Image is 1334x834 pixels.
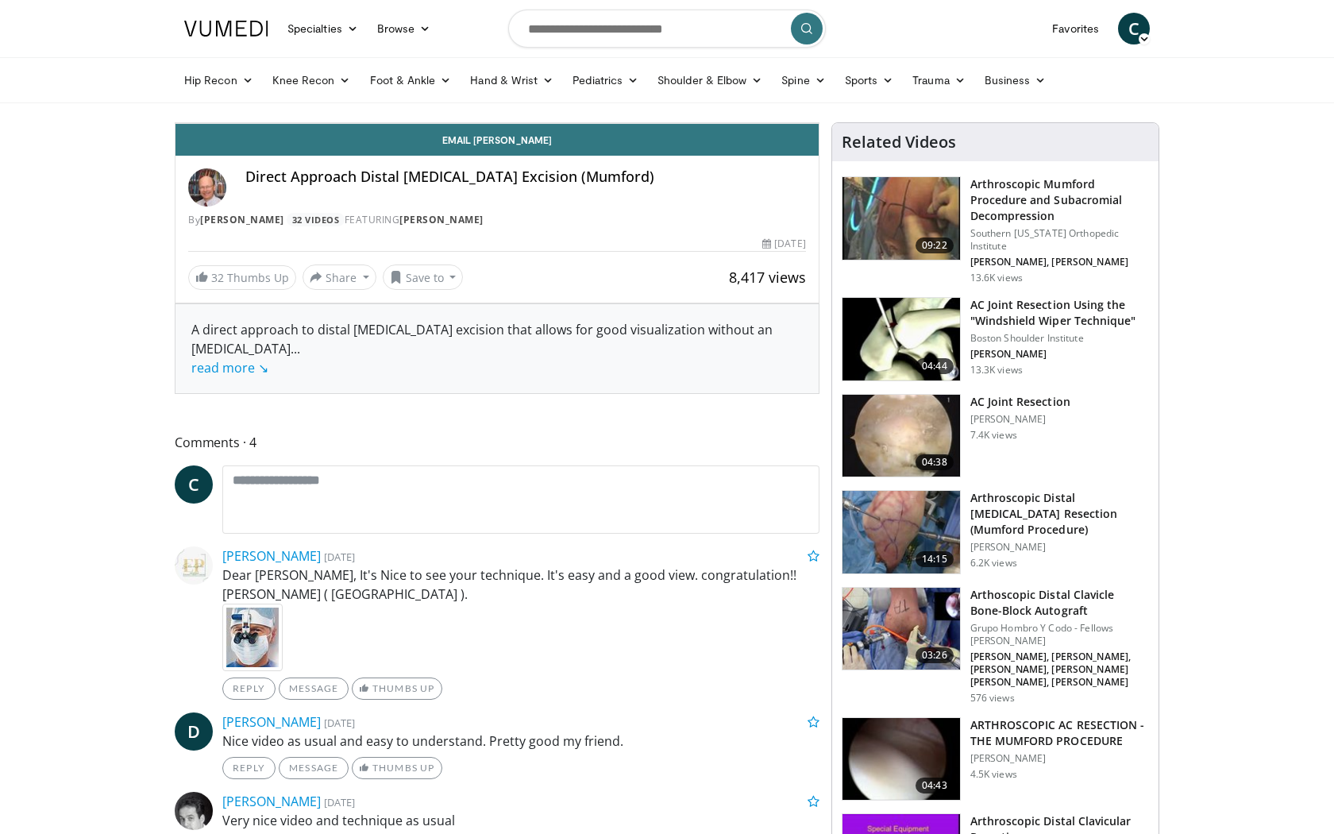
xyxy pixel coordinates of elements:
a: 32 Thumbs Up [188,265,296,290]
img: Mumford_100010853_2.jpg.150x105_q85_crop-smart_upscale.jpg [842,177,960,260]
p: 13.3K views [970,364,1023,376]
img: 1163775_3.png.150x105_q85_crop-smart_upscale.jpg [842,298,960,380]
img: A-C_RESECTION_100000399_3.jpg.150x105_q85_crop-smart_upscale.jpg [842,718,960,801]
a: Message [279,757,349,779]
a: [PERSON_NAME] [222,713,321,731]
p: [PERSON_NAME], [PERSON_NAME] [970,256,1149,268]
a: Reply [222,757,276,779]
span: 04:43 [916,778,954,793]
h4: Direct Approach Distal [MEDICAL_DATA] Excision (Mumford) [245,168,806,186]
a: C [175,465,213,504]
a: [PERSON_NAME] [200,213,284,226]
a: [PERSON_NAME] [222,793,321,810]
p: [PERSON_NAME], [PERSON_NAME], [PERSON_NAME], [PERSON_NAME] [PERSON_NAME], [PERSON_NAME] [970,651,1149,689]
h3: Arthroscopic Distal [MEDICAL_DATA] Resection (Mumford Procedure) [970,490,1149,538]
a: 32 Videos [287,213,345,226]
h3: Arthroscopic Mumford Procedure and Subacromial Decompression [970,176,1149,224]
a: Pediatrics [563,64,648,96]
a: 04:38 AC Joint Resection [PERSON_NAME] 7.4K views [842,394,1149,478]
h3: Arthoscopic Distal Clavicle Bone-Block Autograft [970,587,1149,619]
a: D [175,712,213,751]
a: 03:26 Arthoscopic Distal Clavicle Bone-Block Autograft Grupo Hombro Y Codo - Fellows [PERSON_NAME... [842,587,1149,705]
p: 6.2K views [970,557,1017,570]
h4: Related Videos [842,133,956,152]
p: Southern [US_STATE] Orthopedic Institute [970,227,1149,253]
p: [PERSON_NAME] [970,348,1149,361]
span: Comments 4 [175,432,819,453]
a: Shoulder & Elbow [648,64,772,96]
span: 04:38 [916,454,954,470]
button: Save to [383,264,464,290]
p: [PERSON_NAME] [970,541,1149,554]
span: 04:44 [916,358,954,374]
p: Nice video as usual and easy to understand. Pretty good my friend. [222,732,819,751]
a: [PERSON_NAME] [399,213,484,226]
span: 09:22 [916,237,954,253]
a: Thumbs Up [352,757,441,779]
video-js: Video Player [175,123,819,124]
a: Thumbs Up [352,678,441,700]
img: 5dbdd5f8-0f15-479e-a06f-cba259594c0c.150x105_q85_crop-smart_upscale.jpg [842,491,960,573]
span: 8,417 views [729,268,806,287]
p: Grupo Hombro Y Codo - Fellows [PERSON_NAME] [970,622,1149,647]
div: A direct approach to distal [MEDICAL_DATA] excision that allows for good visualization without an... [191,320,803,377]
p: [PERSON_NAME] [970,413,1070,426]
a: 09:22 Arthroscopic Mumford Procedure and Subacromial Decompression Southern [US_STATE] Orthopedic... [842,176,1149,284]
a: Spine [772,64,835,96]
a: Hip Recon [175,64,263,96]
span: 14:15 [916,551,954,567]
a: Trauma [903,64,975,96]
a: Knee Recon [263,64,360,96]
a: Sports [835,64,904,96]
p: 576 views [970,692,1015,705]
a: Foot & Ankle [360,64,461,96]
button: Share [303,264,376,290]
a: Browse [368,13,441,44]
p: Boston Shoulder Institute [970,332,1149,345]
small: [DATE] [324,795,355,809]
small: [DATE] [324,716,355,730]
a: 14:15 Arthroscopic Distal [MEDICAL_DATA] Resection (Mumford Procedure) [PERSON_NAME] 6.2K views [842,490,1149,574]
p: 7.4K views [970,429,1017,442]
img: c31c46ea-116a-4730-9514-f0f6f714d6bc.150x105_q85_crop-smart_upscale.jpg [842,588,960,670]
img: Avatar [175,792,213,830]
div: [DATE] [762,237,805,251]
span: 32 [211,270,224,285]
img: image.jpg.75x75_q85.jpg [222,604,283,671]
a: Hand & Wrist [461,64,563,96]
span: 03:26 [916,647,954,663]
div: By FEATURING [188,213,806,227]
a: Message [279,678,349,700]
img: Avatar [175,546,213,585]
a: Specialties [278,13,368,44]
a: read more ↘ [191,359,268,376]
h3: AC Joint Resection Using the "Windshield Wiper Technique" [970,297,1149,329]
img: VuMedi Logo [184,21,268,37]
a: C [1118,13,1150,44]
a: Favorites [1043,13,1108,44]
input: Search topics, interventions [508,10,826,48]
small: [DATE] [324,550,355,564]
a: 04:44 AC Joint Resection Using the "Windshield Wiper Technique" Boston Shoulder Institute [PERSON... [842,297,1149,381]
a: [PERSON_NAME] [222,547,321,565]
h3: AC Joint Resection [970,394,1070,410]
img: Avatar [188,168,226,207]
a: Reply [222,678,276,700]
a: Email [PERSON_NAME] [175,124,819,156]
h3: ARTHROSCOPIC AC RESECTION - THE MUMFORD PROCEDURE [970,717,1149,749]
a: Business [975,64,1056,96]
p: Dear [PERSON_NAME], It's Nice to see your technique. It's easy and a good view. congratulation!! ... [222,566,819,604]
p: [PERSON_NAME] [970,752,1149,765]
a: 04:43 ARTHROSCOPIC AC RESECTION - THE MUMFORD PROCEDURE [PERSON_NAME] 4.5K views [842,717,1149,801]
p: 13.6K views [970,272,1023,284]
p: 4.5K views [970,768,1017,781]
img: 38873_0000_3.png.150x105_q85_crop-smart_upscale.jpg [842,395,960,477]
